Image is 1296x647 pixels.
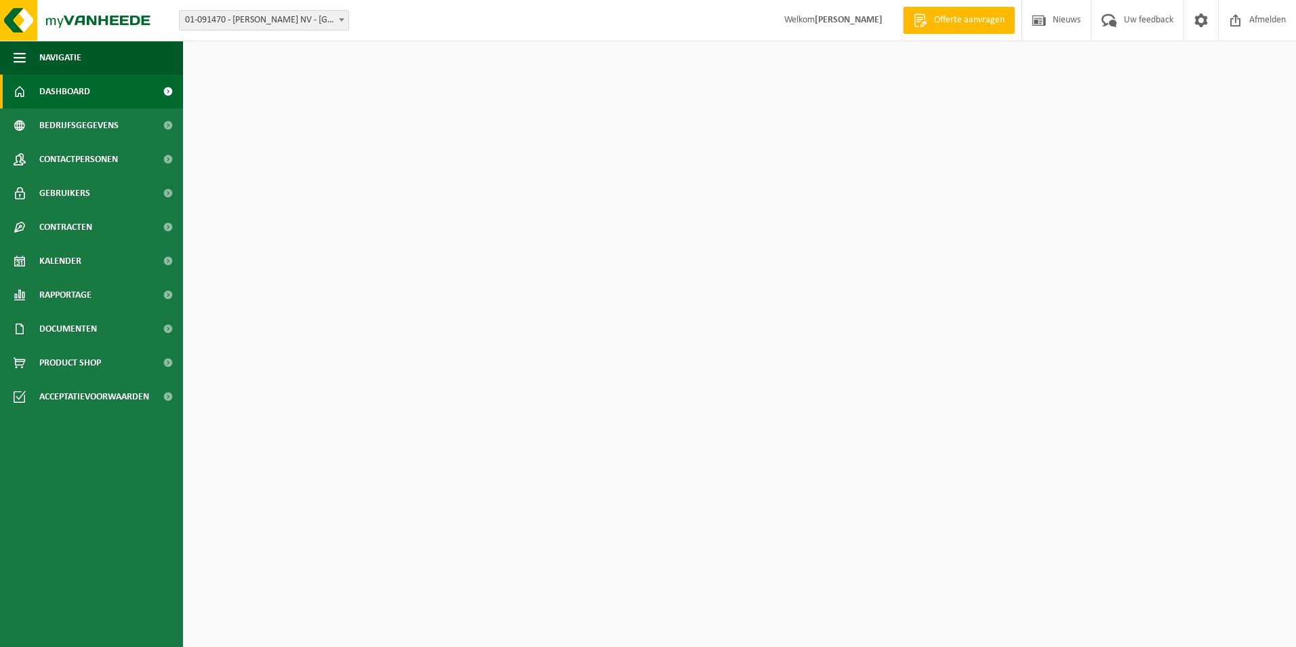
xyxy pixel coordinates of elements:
span: Offerte aanvragen [931,14,1008,27]
span: Kalender [39,244,81,278]
span: Gebruikers [39,176,90,210]
span: Bedrijfsgegevens [39,109,119,142]
span: Dashboard [39,75,90,109]
span: 01-091470 - MYLLE H. NV - BELLEGEM [179,10,349,31]
span: Navigatie [39,41,81,75]
span: Product Shop [39,346,101,380]
span: Contactpersonen [39,142,118,176]
span: 01-091470 - MYLLE H. NV - BELLEGEM [180,11,348,30]
strong: [PERSON_NAME] [815,15,883,25]
span: Rapportage [39,278,92,312]
span: Acceptatievoorwaarden [39,380,149,414]
span: Documenten [39,312,97,346]
span: Contracten [39,210,92,244]
a: Offerte aanvragen [903,7,1015,34]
